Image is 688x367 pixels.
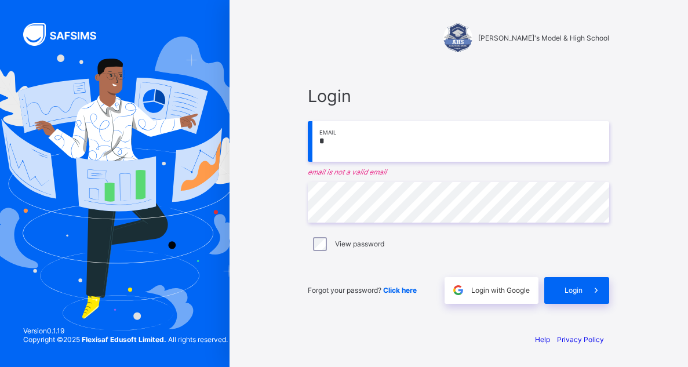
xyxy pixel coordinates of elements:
span: Login with Google [471,286,530,295]
img: SAFSIMS Logo [23,23,110,46]
span: Version 0.1.19 [23,326,228,335]
span: Copyright © 2025 All rights reserved. [23,335,228,344]
strong: Flexisaf Edusoft Limited. [82,335,166,344]
img: google.396cfc9801f0270233282035f929180a.svg [452,284,465,297]
em: email is not a valid email [308,168,609,176]
span: Forgot your password? [308,286,417,295]
label: View password [335,239,384,248]
span: Login [308,86,609,106]
a: Click here [383,286,417,295]
span: [PERSON_NAME]'s Model & High School [478,34,609,42]
span: Login [565,286,583,295]
a: Help [535,335,550,344]
a: Privacy Policy [557,335,604,344]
